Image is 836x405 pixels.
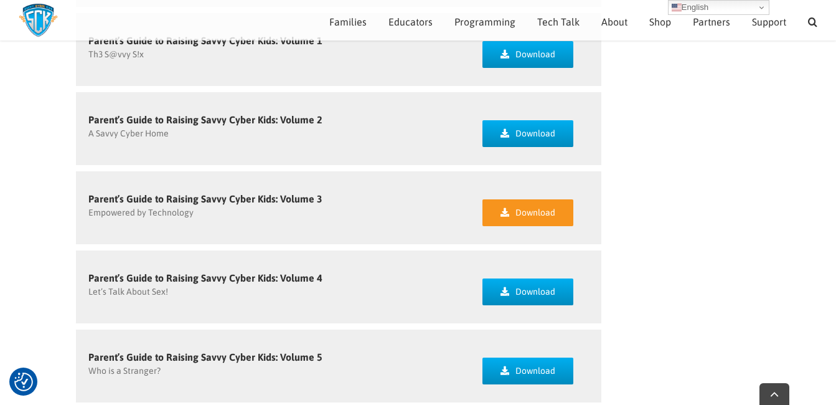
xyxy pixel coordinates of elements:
[88,206,458,219] p: Empowered by Technology
[649,17,671,27] span: Shop
[88,36,458,45] h5: Parent’s Guide to Raising Savvy Cyber Kids: Volume 1
[88,352,458,362] h5: Parent’s Guide to Raising Savvy Cyber Kids: Volume 5
[752,17,786,27] span: Support
[482,358,573,384] a: Download
[515,207,555,218] span: Download
[515,128,555,139] span: Download
[88,364,458,378] p: Who is a Stranger?
[88,194,458,204] h5: Parent’s Guide to Raising Savvy Cyber Kids: Volume 3
[14,373,33,391] button: Consent Preferences
[19,3,58,37] img: Savvy Cyber Kids Logo
[88,48,458,61] p: Th3 S@vvy S!x
[482,199,573,226] a: Download
[482,41,573,68] a: Download
[537,17,580,27] span: Tech Talk
[14,373,33,391] img: Revisit consent button
[88,115,458,125] h5: Parent’s Guide to Raising Savvy Cyber Kids: Volume 2
[454,17,515,27] span: Programming
[672,2,682,12] img: en
[482,279,573,305] a: Download
[88,127,458,140] p: A Savvy Cyber Home
[601,17,627,27] span: About
[88,285,458,298] p: Let’s Talk About Sex!
[88,273,458,283] h5: Parent’s Guide to Raising Savvy Cyber Kids: Volume 4
[693,17,730,27] span: Partners
[515,366,555,376] span: Download
[329,17,367,27] span: Families
[388,17,433,27] span: Educators
[482,120,573,147] a: Download
[515,49,555,60] span: Download
[515,287,555,297] span: Download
